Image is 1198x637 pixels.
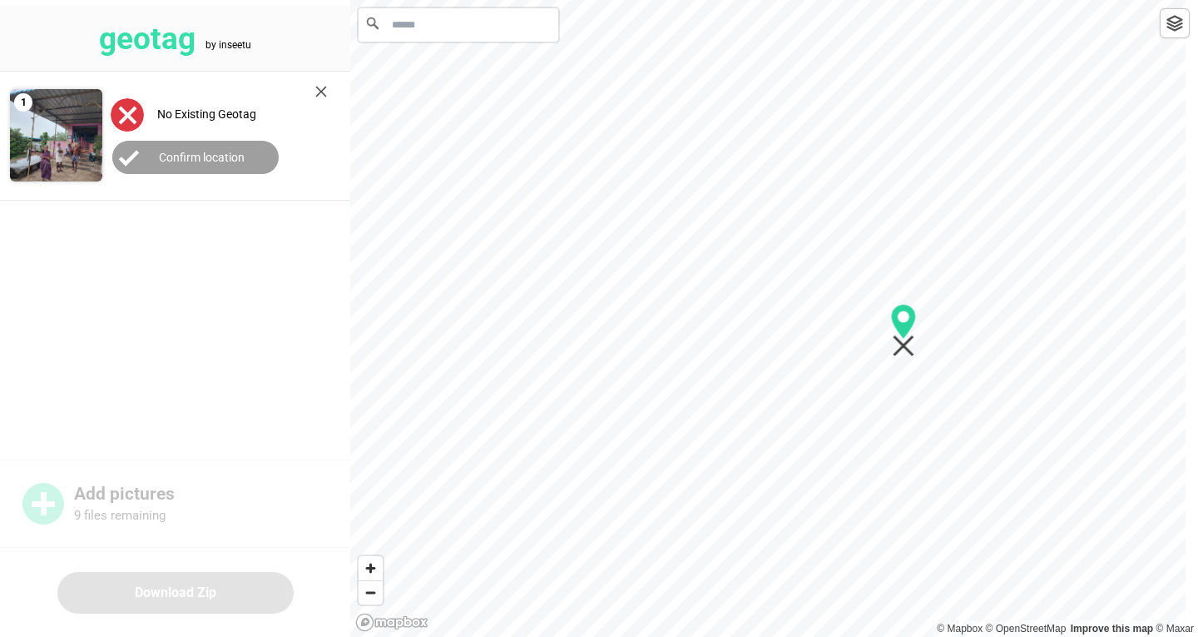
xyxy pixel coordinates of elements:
a: Mapbox logo [355,613,428,632]
img: Z [10,89,102,182]
span: Zoom out [359,581,383,605]
tspan: geotag [99,21,196,57]
img: cross [315,86,327,97]
a: OpenStreetMap [986,623,1067,635]
button: Zoom out [359,580,383,605]
span: 1 [14,93,32,112]
a: Map feedback [1071,623,1153,635]
button: Zoom in [359,556,383,580]
input: Search [359,8,558,42]
button: Confirm location [112,141,279,174]
label: No Existing Geotag [157,107,256,121]
a: Mapbox [937,623,983,635]
a: Maxar [1156,623,1194,635]
tspan: by inseetu [205,39,251,51]
img: uploadImagesAlt [111,98,144,132]
img: toggleLayer [1166,15,1183,32]
label: Confirm location [159,151,245,164]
